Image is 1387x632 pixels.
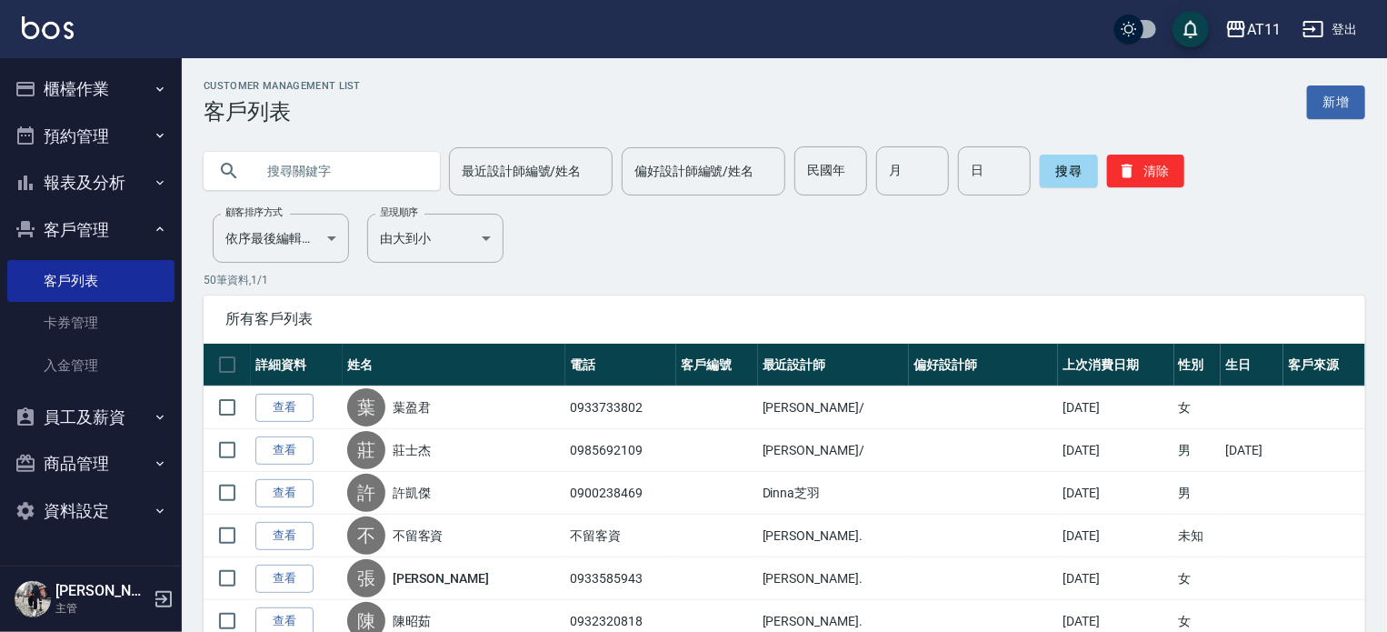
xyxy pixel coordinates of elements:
[255,522,314,550] a: 查看
[393,441,431,459] a: 莊士杰
[1221,344,1283,386] th: 生日
[380,206,418,219] label: 呈現順序
[7,487,175,535] button: 資料設定
[1058,472,1174,515] td: [DATE]
[758,429,910,472] td: [PERSON_NAME]/
[204,272,1365,288] p: 50 筆資料, 1 / 1
[204,99,361,125] h3: 客戶列表
[393,527,444,545] a: 不留客資
[255,565,314,593] a: 查看
[1058,515,1174,557] td: [DATE]
[758,472,910,515] td: Dinna芝羽
[55,600,148,617] p: 主管
[254,146,425,196] input: 搜尋關鍵字
[7,159,175,206] button: 報表及分析
[7,394,175,441] button: 員工及薪資
[7,345,175,386] a: 入金管理
[1172,11,1209,47] button: save
[393,484,431,502] a: 許凱傑
[255,436,314,465] a: 查看
[758,344,910,386] th: 最近設計師
[343,344,566,386] th: 姓名
[1058,557,1174,600] td: [DATE]
[1040,155,1098,187] button: 搜尋
[7,206,175,254] button: 客戶管理
[393,612,431,630] a: 陳昭茹
[255,479,314,507] a: 查看
[565,386,676,429] td: 0933733802
[7,260,175,302] a: 客戶列表
[225,206,283,219] label: 顧客排序方式
[1174,429,1222,472] td: 男
[1218,11,1288,48] button: AT11
[1174,472,1222,515] td: 男
[1295,13,1365,46] button: 登出
[565,515,676,557] td: 不留客資
[1283,344,1365,386] th: 客戶來源
[565,429,676,472] td: 0985692109
[676,344,758,386] th: 客戶編號
[1058,344,1174,386] th: 上次消費日期
[1247,18,1281,41] div: AT11
[7,65,175,113] button: 櫃檯作業
[393,398,431,416] a: 葉盈君
[1107,155,1184,187] button: 清除
[1174,557,1222,600] td: 女
[393,569,489,587] a: [PERSON_NAME]
[255,394,314,422] a: 查看
[909,344,1058,386] th: 偏好設計師
[758,386,910,429] td: [PERSON_NAME]/
[204,80,361,92] h2: Customer Management List
[347,559,385,597] div: 張
[251,344,343,386] th: 詳細資料
[1058,429,1174,472] td: [DATE]
[22,16,74,39] img: Logo
[347,517,385,555] div: 不
[1174,386,1222,429] td: 女
[1221,429,1283,472] td: [DATE]
[565,472,676,515] td: 0900238469
[1174,515,1222,557] td: 未知
[347,431,385,469] div: 莊
[7,113,175,160] button: 預約管理
[758,557,910,600] td: [PERSON_NAME].
[1307,85,1365,119] a: 新增
[15,581,51,617] img: Person
[367,214,504,263] div: 由大到小
[55,582,148,600] h5: [PERSON_NAME].
[565,557,676,600] td: 0933585943
[758,515,910,557] td: [PERSON_NAME].
[1174,344,1222,386] th: 性別
[1058,386,1174,429] td: [DATE]
[7,302,175,344] a: 卡券管理
[347,388,385,426] div: 葉
[347,474,385,512] div: 許
[213,214,349,263] div: 依序最後編輯時間
[225,310,1343,328] span: 所有客戶列表
[7,440,175,487] button: 商品管理
[565,344,676,386] th: 電話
